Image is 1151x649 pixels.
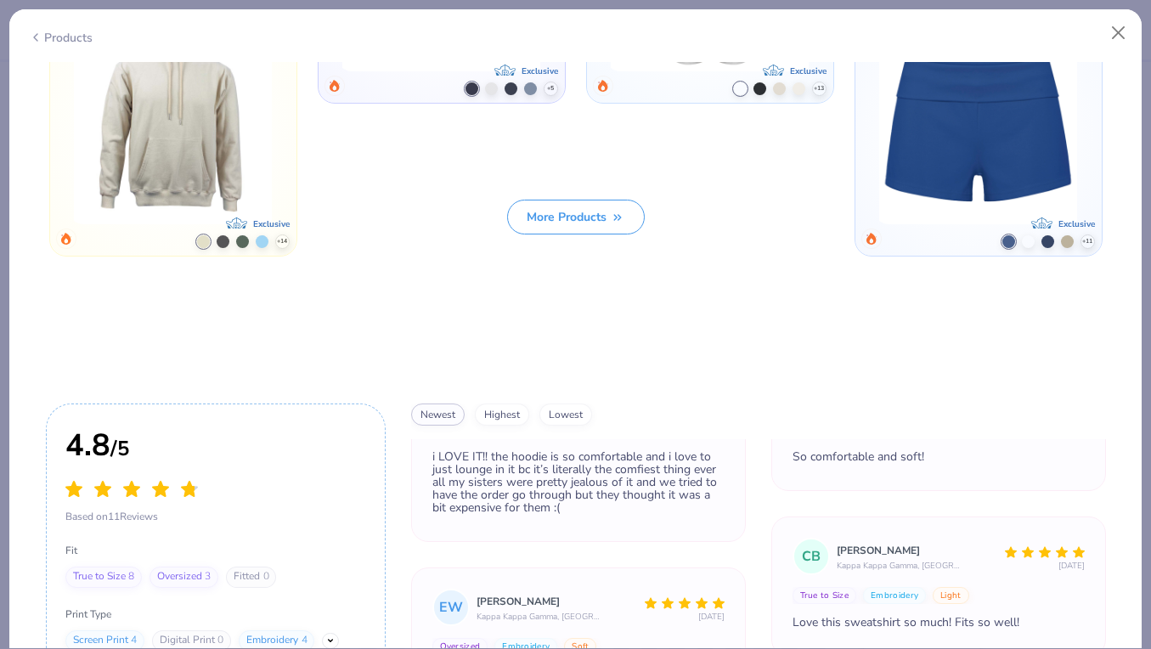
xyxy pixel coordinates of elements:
button: Show More [322,633,338,649]
span: / 5 [110,435,129,462]
span: + 11 [1082,237,1092,246]
img: Fresh Prints Bond St Hoodie [67,26,279,224]
span: 0 [263,570,269,584]
div: Exclusive [522,65,558,78]
button: highest [475,404,529,426]
button: True to Size [793,587,857,604]
button: Close [1103,17,1135,49]
button: newest [411,404,465,426]
span: + 5 [547,84,554,93]
button: lowest [539,404,592,426]
div: Exclusive [1058,218,1095,231]
div: True to Size [65,567,142,588]
div: 5 Stars [1005,539,1085,561]
button: More Products [507,200,645,234]
div: Exclusive [253,218,290,231]
div: 5 Stars [645,590,725,612]
span: 3 [205,570,211,584]
button: Embroidery [863,587,926,604]
div: CB [793,538,830,575]
div: 4.8 Stars [65,477,198,500]
div: Products [29,29,93,47]
span: 0 [217,634,223,647]
div: So comfortable and soft! [793,450,1085,463]
img: Fresh Prints Lindsey Fold-over Lounge Shorts [872,26,1085,224]
span: 4.8 [65,425,110,466]
button: Light [933,587,969,604]
span: + 14 [277,237,287,246]
span: Print Type [65,607,365,622]
span: Fit [65,543,365,558]
span: Based on 11 Reviews [65,509,198,524]
div: i LOVE IT!! the hoodie is so comfortable and i love to just lounge in it bc it’s literally the co... [432,450,725,514]
div: Exclusive [790,65,827,78]
span: 4 [131,634,137,647]
div: EW [432,589,470,626]
span: + 13 [814,84,824,93]
span: 4 [302,634,307,647]
div: Oversized [150,567,218,588]
div: Love this sweatshirt so much! Fits so well! [793,616,1085,629]
div: Fitted [226,567,276,588]
span: 8 [128,570,134,584]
